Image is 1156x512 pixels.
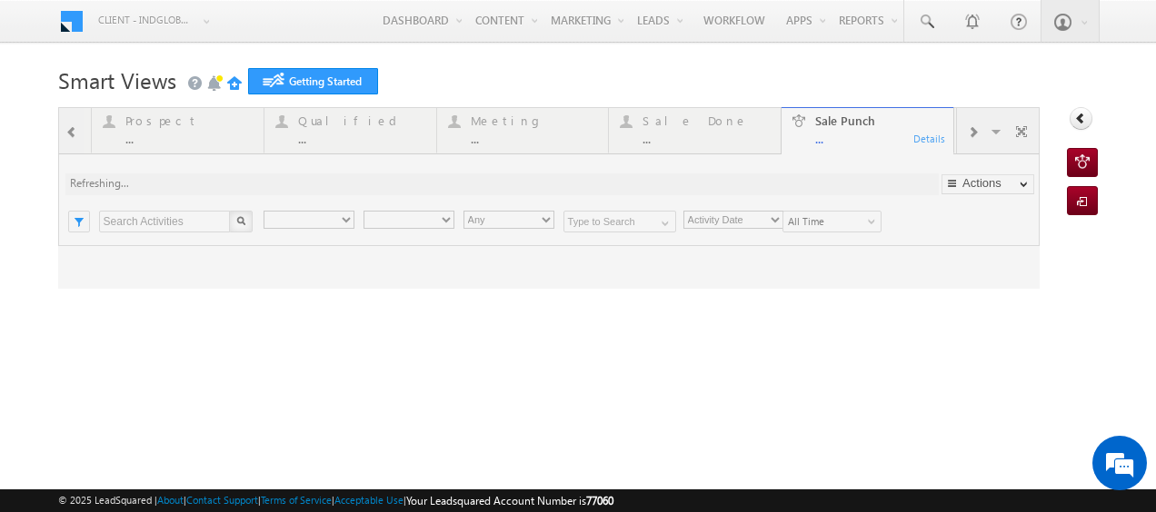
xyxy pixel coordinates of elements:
span: © 2025 LeadSquared | | | | | [58,492,613,509]
span: 77060 [586,494,613,507]
span: Smart Views [58,65,176,94]
a: Contact Support [186,494,258,506]
a: Terms of Service [261,494,332,506]
a: About [157,494,184,506]
a: Acceptable Use [334,494,404,506]
span: Your Leadsquared Account Number is [406,494,613,507]
span: Client - indglobal1 (77060) [98,11,194,29]
a: Getting Started [248,68,378,94]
